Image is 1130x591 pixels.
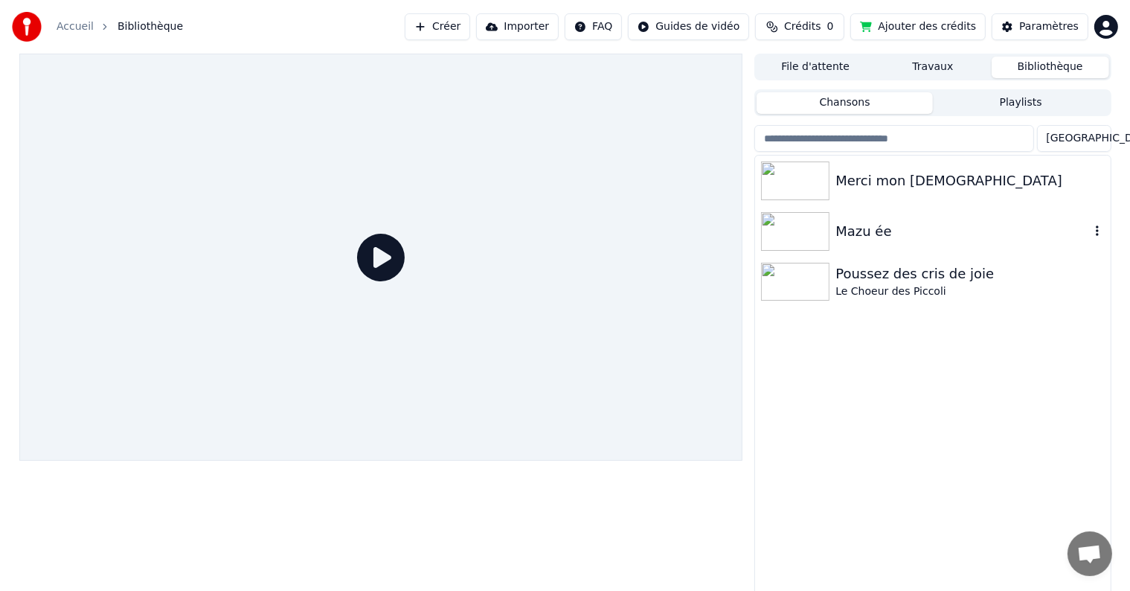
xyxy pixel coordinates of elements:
button: Importer [476,13,559,40]
button: FAQ [565,13,622,40]
button: Créer [405,13,470,40]
span: Crédits [784,19,821,34]
div: Merci mon [DEMOGRAPHIC_DATA] [835,170,1104,191]
button: Travaux [874,57,992,78]
button: File d'attente [757,57,874,78]
img: youka [12,12,42,42]
button: Ajouter des crédits [850,13,986,40]
nav: breadcrumb [57,19,183,34]
button: Paramètres [992,13,1088,40]
a: Accueil [57,19,94,34]
div: Poussez des cris de joie [835,263,1104,284]
button: Bibliothèque [992,57,1109,78]
span: Bibliothèque [118,19,183,34]
button: Guides de vidéo [628,13,749,40]
button: Playlists [933,92,1109,114]
div: Le Choeur des Piccoli [835,284,1104,299]
div: Paramètres [1019,19,1079,34]
button: Chansons [757,92,933,114]
div: Mazu ée [835,221,1089,242]
button: Crédits0 [755,13,844,40]
span: 0 [827,19,834,34]
div: Ouvrir le chat [1068,531,1112,576]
